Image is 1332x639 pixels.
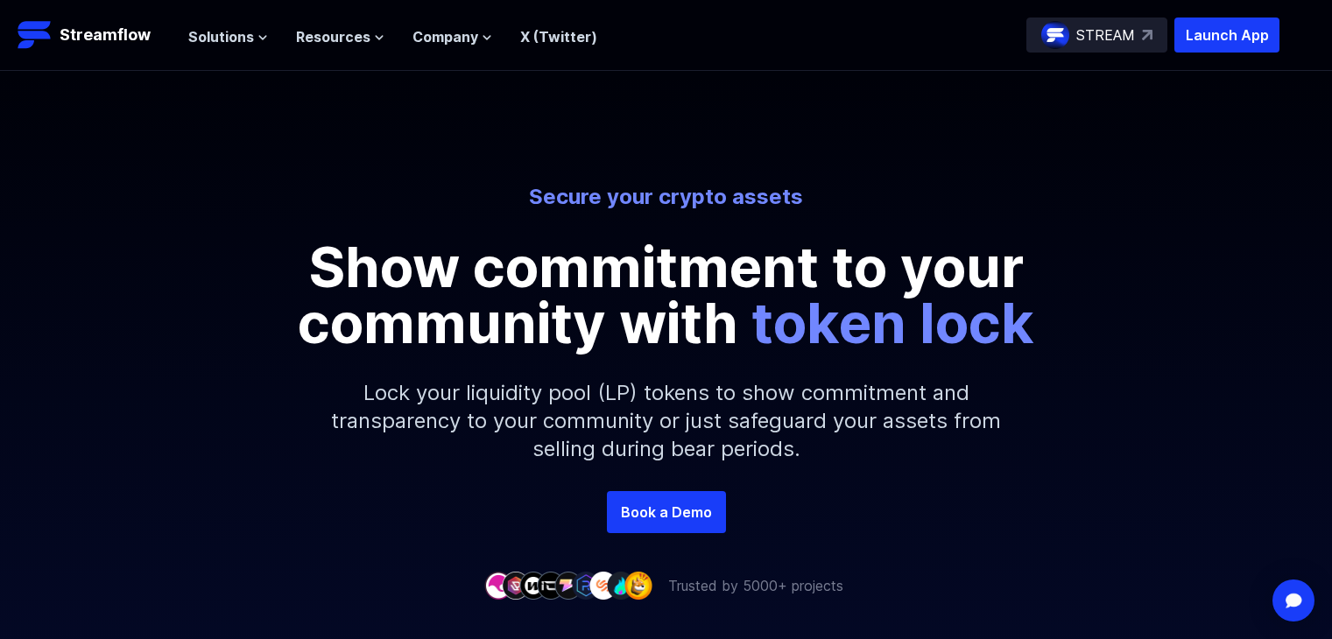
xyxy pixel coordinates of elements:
img: streamflow-logo-circle.png [1041,21,1069,49]
p: Trusted by 5000+ projects [668,575,843,596]
img: company-9 [624,572,652,599]
img: Streamflow Logo [18,18,53,53]
img: company-4 [537,572,565,599]
button: Launch App [1174,18,1279,53]
p: Show commitment to your community with [272,239,1061,351]
button: Resources [296,26,384,47]
img: company-5 [554,572,582,599]
img: company-6 [572,572,600,599]
span: token lock [751,289,1034,356]
button: Company [412,26,492,47]
span: Company [412,26,478,47]
p: STREAM [1076,25,1135,46]
img: company-3 [519,572,547,599]
a: Streamflow [18,18,171,53]
img: company-7 [589,572,617,599]
a: X (Twitter) [520,28,597,46]
a: STREAM [1026,18,1167,53]
img: top-right-arrow.svg [1142,30,1152,40]
span: Solutions [188,26,254,47]
img: company-2 [502,572,530,599]
p: Streamflow [60,23,151,47]
div: Open Intercom Messenger [1272,579,1314,621]
a: Book a Demo [607,491,726,533]
img: company-1 [484,572,512,599]
p: Lock your liquidity pool (LP) tokens to show commitment and transparency to your community or jus... [290,351,1043,491]
img: company-8 [607,572,635,599]
button: Solutions [188,26,268,47]
p: Secure your crypto assets [181,183,1152,211]
span: Resources [296,26,370,47]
